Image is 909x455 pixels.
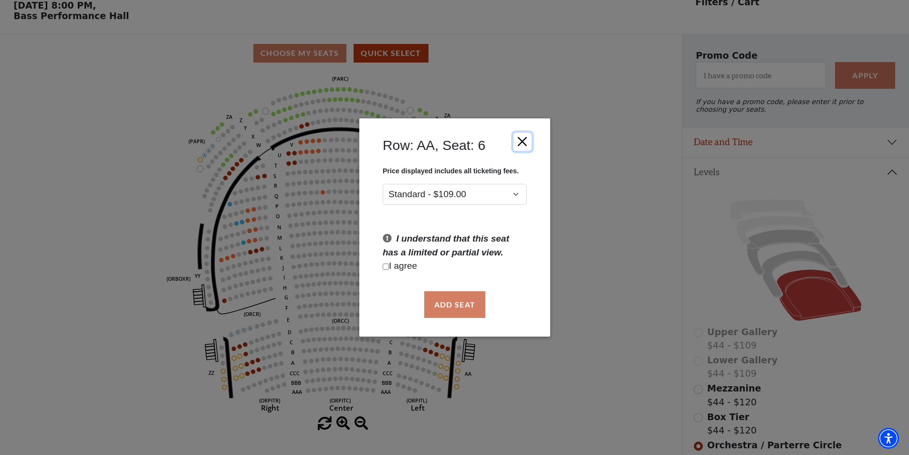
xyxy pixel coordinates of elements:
div: Accessibility Menu [878,428,899,449]
p: Price displayed includes all ticketing fees. [383,167,527,175]
p: I agree [383,259,527,273]
button: Close [513,132,531,150]
h4: Row: AA, Seat: 6 [383,137,485,153]
input: Checkbox field [383,264,389,270]
p: I understand that this seat has a limited or partial view. [383,232,527,259]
